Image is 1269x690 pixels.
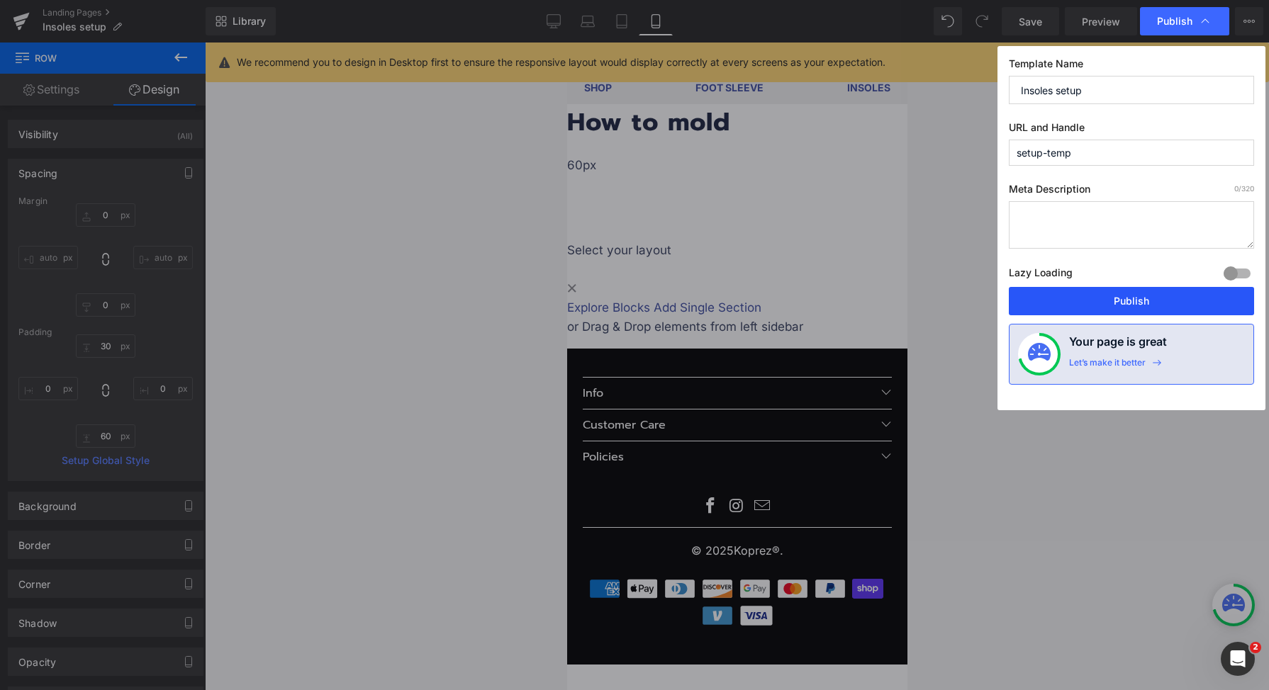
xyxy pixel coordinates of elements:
img: Koprez® [117,6,223,23]
a: INSOLES [280,39,323,51]
div: Let’s make it better [1069,357,1146,375]
a: SHOP [17,39,45,51]
p: © 2025 . [16,485,325,518]
h4: Your page is great [1069,333,1167,357]
span: 2 [1250,642,1261,653]
label: Lazy Loading [1009,264,1073,287]
label: Meta Description [1009,183,1254,201]
iframe: Intercom live chat [1221,642,1255,676]
a: Koprez® [167,501,213,515]
a: Email Koprez® [185,451,206,477]
button: Publish [1009,287,1254,315]
a: Koprez® on Facebook [133,451,154,477]
a: Add Single Section [86,258,194,272]
span: Publish [1157,15,1192,28]
a: Koprez® on Instagram [159,451,180,477]
h6: Policies [16,398,325,426]
label: Template Name [1009,57,1254,76]
a: FOOT SLEEVE [128,39,196,51]
img: onboarding-status.svg [1028,343,1051,366]
span: /320 [1234,184,1254,193]
h6: Customer Care [16,366,325,395]
label: URL and Handle [1009,121,1254,140]
h6: Info [16,334,325,363]
span: 0 [1234,184,1239,193]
